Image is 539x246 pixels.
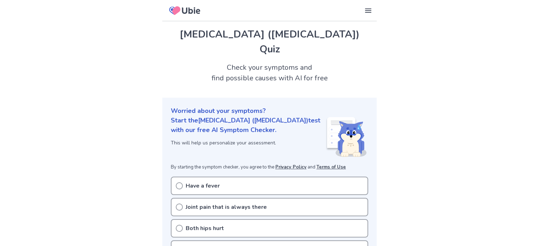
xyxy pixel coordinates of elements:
[171,106,368,116] p: Worried about your symptoms?
[171,139,326,147] p: This will help us personalize your assessment.
[326,117,367,157] img: Shiba
[186,203,267,211] p: Joint pain that is always there
[171,116,326,135] p: Start the [MEDICAL_DATA] ([MEDICAL_DATA]) test with our free AI Symptom Checker.
[171,27,368,57] h1: [MEDICAL_DATA] ([MEDICAL_DATA]) Quiz
[275,164,307,170] a: Privacy Policy
[186,224,224,233] p: Both hips hurt
[171,164,368,171] p: By starting the symptom checker, you agree to the and
[316,164,346,170] a: Terms of Use
[162,62,377,84] h2: Check your symptoms and find possible causes with AI for free
[186,182,220,190] p: Have a fever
